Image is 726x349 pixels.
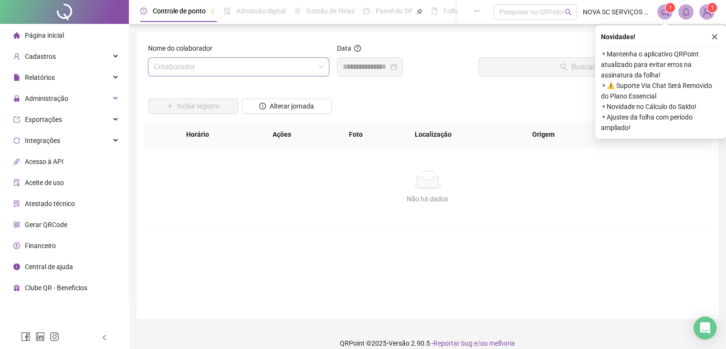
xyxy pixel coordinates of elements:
span: info-circle [13,263,20,270]
button: Incluir registro [148,98,238,114]
th: Horário [179,121,265,148]
span: ⚬ ⚠️ Suporte Via Chat Será Removido do Plano Essencial [601,80,720,101]
span: Atestado técnico [25,200,75,207]
th: Localização [407,121,525,148]
span: Exportações [25,116,62,123]
span: file [13,74,20,81]
div: Open Intercom Messenger [694,316,716,339]
span: clock-circle [140,8,147,14]
span: instagram [50,332,59,341]
span: Gestão de férias [306,7,355,15]
span: dashboard [363,8,370,14]
span: file-done [224,8,231,14]
span: bell [682,8,690,16]
span: lock [13,95,20,102]
span: Admissão digital [236,7,285,15]
span: audit [13,179,20,186]
span: Painel do DP [376,7,413,15]
span: sun [294,8,301,14]
span: Página inicial [25,32,64,39]
span: solution [13,200,20,207]
span: home [13,32,20,39]
span: clock-circle [259,103,266,109]
span: close [711,33,718,40]
th: Foto [341,121,407,148]
span: 1 [669,4,672,11]
sup: 1 [665,3,675,12]
span: sync [13,137,20,144]
span: question-circle [354,45,361,52]
span: 1 [711,4,714,11]
label: Nome do colaborador [148,43,219,54]
span: ⚬ Ajustes da folha com período ampliado! [601,112,720,133]
span: export [13,116,20,123]
button: Buscar registros [478,57,707,76]
th: Ações [265,121,341,148]
span: gift [13,284,20,291]
span: dollar [13,242,20,249]
div: Não há dados [156,194,699,204]
span: api [13,158,20,165]
span: Aceite de uso [25,179,64,186]
span: ellipsis [473,8,480,14]
span: ⚬ Novidade no Cálculo do Saldo! [601,101,720,112]
span: Novidades ! [601,32,635,42]
span: linkedin [35,332,45,341]
span: Data [337,44,351,52]
a: Alterar jornada [242,103,332,111]
span: pushpin [210,9,215,14]
span: Financeiro [25,242,56,250]
sup: Atualize o seu contato no menu Meus Dados [707,3,717,12]
span: Gerar QRCode [25,221,67,229]
span: Administração [25,95,68,102]
span: Versão [389,339,410,347]
span: left [101,334,108,341]
span: facebook [21,332,31,341]
th: Origem [525,121,610,148]
span: user-add [13,53,20,60]
span: NOVA SC SERVIÇOS TECNICOS EIRELI [583,7,652,17]
span: search [565,9,572,16]
span: Alterar jornada [270,101,314,111]
span: pushpin [417,9,422,14]
span: ⚬ Mantenha o aplicativo QRPoint atualizado para evitar erros na assinatura da folha! [601,49,720,80]
span: qrcode [13,221,20,228]
span: book [431,8,438,14]
span: Reportar bug e/ou melhoria [433,339,515,347]
img: 30038 [700,5,714,19]
span: Central de ajuda [25,263,73,271]
span: Folha de pagamento [443,7,505,15]
span: Controle de ponto [153,7,206,15]
span: Acesso à API [25,158,63,165]
span: Cadastros [25,53,56,60]
button: Alterar jornada [242,98,332,114]
span: Integrações [25,137,60,144]
span: Relatórios [25,74,55,81]
span: Clube QR - Beneficios [25,284,87,292]
span: notification [661,8,669,16]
